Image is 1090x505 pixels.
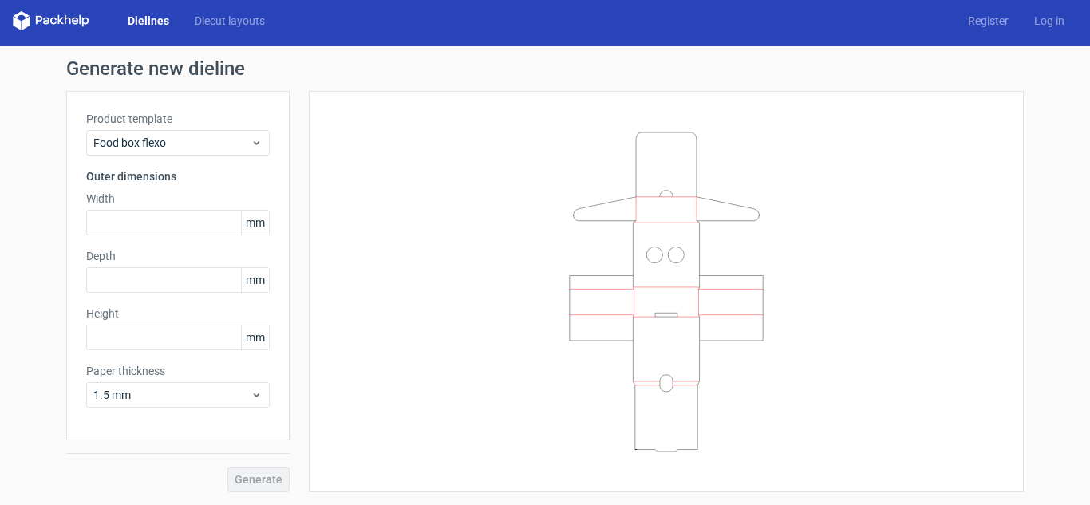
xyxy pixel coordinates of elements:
a: Register [955,13,1021,29]
h1: Generate new dieline [66,59,1024,78]
label: Depth [86,248,270,264]
span: mm [241,211,269,235]
label: Height [86,306,270,322]
h3: Outer dimensions [86,168,270,184]
span: mm [241,325,269,349]
a: Dielines [115,13,182,29]
span: 1.5 mm [93,387,251,403]
a: Diecut layouts [182,13,278,29]
a: Log in [1021,13,1077,29]
span: mm [241,268,269,292]
label: Width [86,191,270,207]
label: Paper thickness [86,363,270,379]
label: Product template [86,111,270,127]
span: Food box flexo [93,135,251,151]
